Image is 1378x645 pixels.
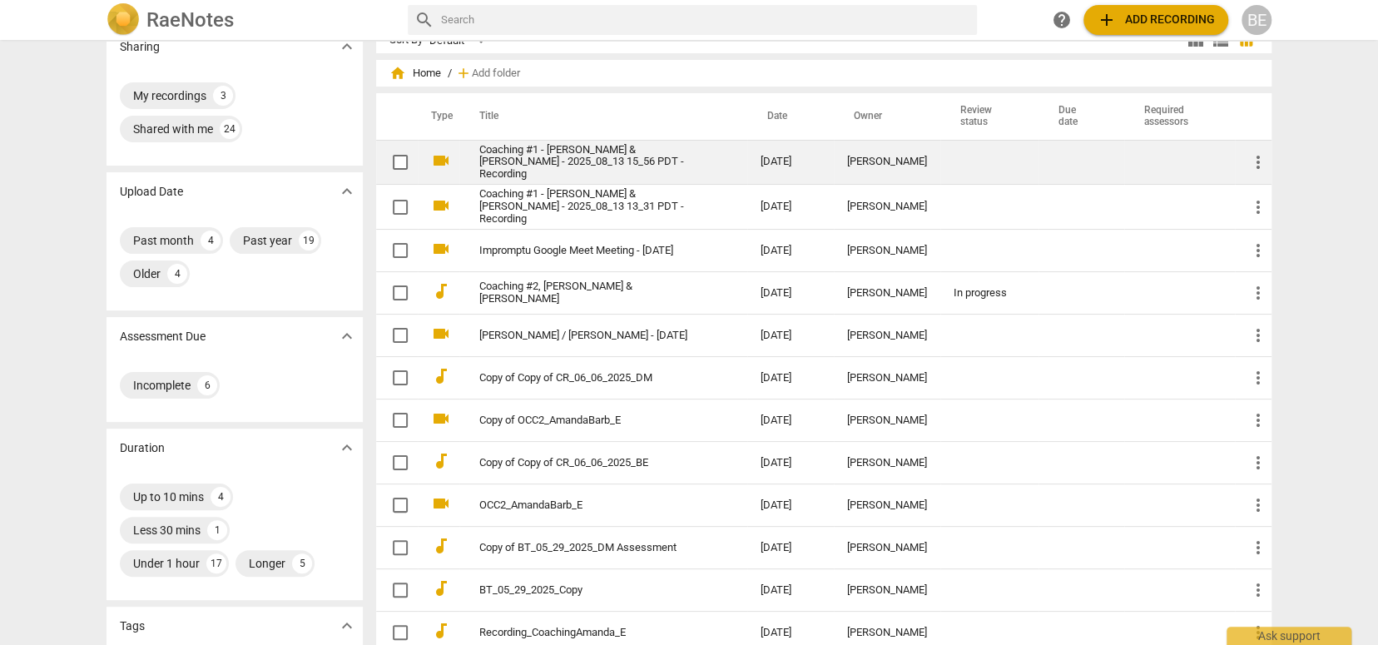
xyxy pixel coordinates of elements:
[431,151,451,171] span: videocam
[167,264,187,284] div: 4
[747,272,834,315] td: [DATE]
[847,245,927,257] div: [PERSON_NAME]
[431,494,451,514] span: videocam
[133,87,206,104] div: My recordings
[207,520,227,540] div: 1
[441,7,970,33] input: Search
[243,232,292,249] div: Past year
[479,280,701,305] a: Coaching #2, [PERSON_NAME] & [PERSON_NAME]
[133,265,161,282] div: Older
[747,569,834,612] td: [DATE]
[834,93,940,140] th: Owner
[1097,10,1117,30] span: add
[337,616,357,636] span: expand_more
[107,3,394,37] a: LogoRaeNotes
[847,330,927,342] div: [PERSON_NAME]
[1227,627,1351,645] div: Ask support
[1248,453,1268,473] span: more_vert
[133,555,200,572] div: Under 1 hour
[133,121,213,137] div: Shared with me
[954,287,1025,300] div: In progress
[747,399,834,442] td: [DATE]
[133,232,194,249] div: Past month
[120,439,165,457] p: Duration
[337,438,357,458] span: expand_more
[213,86,233,106] div: 3
[120,38,160,56] p: Sharing
[389,65,406,82] span: home
[431,536,451,556] span: audiotrack
[1248,283,1268,303] span: more_vert
[847,457,927,469] div: [PERSON_NAME]
[414,10,434,30] span: search
[479,414,701,427] a: Copy of OCC2_AmandaBarb_E
[1242,5,1271,35] button: BE
[1248,325,1268,345] span: more_vert
[448,67,452,80] span: /
[335,179,359,204] button: Show more
[120,618,145,635] p: Tags
[747,357,834,399] td: [DATE]
[847,414,927,427] div: [PERSON_NAME]
[747,230,834,272] td: [DATE]
[1124,93,1235,140] th: Required assessors
[249,555,285,572] div: Longer
[1052,10,1072,30] span: help
[197,375,217,395] div: 6
[133,377,191,394] div: Incomplete
[133,489,204,505] div: Up to 10 mins
[107,3,140,37] img: Logo
[479,457,701,469] a: Copy of Copy of CR_06_06_2025_BE
[479,144,701,181] a: Coaching #1 - [PERSON_NAME] & [PERSON_NAME] - 2025_08_13 15_56 PDT - Recording
[479,627,701,639] a: Recording_CoachingAmanda_E
[459,93,747,140] th: Title
[1248,241,1268,260] span: more_vert
[747,185,834,230] td: [DATE]
[1248,495,1268,515] span: more_vert
[479,330,701,342] a: [PERSON_NAME] / [PERSON_NAME] - [DATE]
[479,372,701,385] a: Copy of Copy of CR_06_06_2025_DM
[431,621,451,641] span: audiotrack
[479,499,701,512] a: OCC2_AmandaBarb_E
[389,65,441,82] span: Home
[431,324,451,344] span: videocam
[120,183,183,201] p: Upload Date
[337,326,357,346] span: expand_more
[1248,580,1268,600] span: more_vert
[133,522,201,538] div: Less 30 mins
[940,93,1038,140] th: Review status
[1248,538,1268,558] span: more_vert
[335,34,359,59] button: Show more
[431,409,451,429] span: videocam
[337,37,357,57] span: expand_more
[1248,368,1268,388] span: more_vert
[479,188,701,226] a: Coaching #1 - [PERSON_NAME] & [PERSON_NAME] - 2025_08_13 13_31 PDT - Recording
[211,487,230,507] div: 4
[431,281,451,301] span: audiotrack
[479,542,701,554] a: Copy of BT_05_29_2025_DM Assessment
[847,542,927,554] div: [PERSON_NAME]
[747,315,834,357] td: [DATE]
[747,140,834,185] td: [DATE]
[292,553,312,573] div: 5
[1097,10,1215,30] span: Add recording
[431,239,451,259] span: videocam
[120,328,206,345] p: Assessment Due
[847,287,927,300] div: [PERSON_NAME]
[335,324,359,349] button: Show more
[335,435,359,460] button: Show more
[1047,5,1077,35] a: Help
[847,156,927,168] div: [PERSON_NAME]
[431,366,451,386] span: audiotrack
[1038,93,1124,140] th: Due date
[335,613,359,638] button: Show more
[747,527,834,569] td: [DATE]
[1248,410,1268,430] span: more_vert
[847,499,927,512] div: [PERSON_NAME]
[847,584,927,597] div: [PERSON_NAME]
[747,93,834,140] th: Date
[146,8,234,32] h2: RaeNotes
[1248,152,1268,172] span: more_vert
[431,578,451,598] span: audiotrack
